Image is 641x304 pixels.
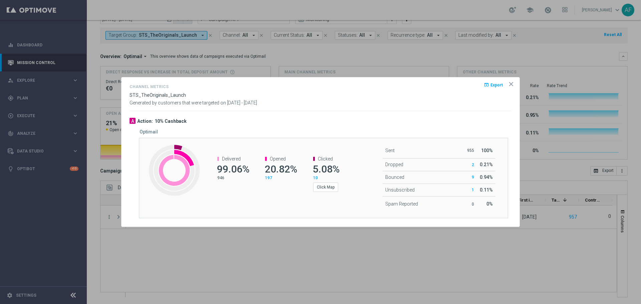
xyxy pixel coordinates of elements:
span: 9 [472,175,474,180]
span: 197 [265,176,272,180]
span: 100% [481,148,493,153]
span: 0.11% [480,187,493,193]
h3: Action: [137,118,153,124]
button: open_in_browser Export [483,81,503,89]
span: Export [490,83,503,87]
i: open_in_browser [484,82,489,87]
h5: Optimail [140,129,158,134]
span: Opened [270,156,286,162]
span: Delivered [222,156,241,162]
span: 10 [313,176,318,180]
span: 0% [486,201,493,207]
span: Spam Reported [385,201,418,207]
span: Clicked [318,156,333,162]
span: 5.08% [313,163,340,175]
span: Sent [385,148,395,153]
p: 955 [460,148,474,153]
h3: 10% Cashback [155,118,187,124]
span: 1 [472,188,474,192]
h4: Channel Metrics [130,84,169,89]
span: 2 [472,163,474,167]
span: [DATE] - [DATE] [227,100,257,105]
span: Unsubscribed [385,187,415,193]
span: STS_TheOriginals_Launch [130,92,186,98]
span: 0.94% [480,175,493,180]
div: A [130,118,136,124]
span: 0.21% [480,162,493,167]
button: Click Map [313,183,338,192]
span: Dropped [385,162,403,167]
span: Bounced [385,175,404,180]
span: 99.06% [217,163,249,175]
span: Generated by customers that were targeted on [130,100,226,105]
p: 0 [460,202,474,207]
p: 946 [217,175,248,181]
opti-icon: icon [508,81,514,87]
span: 20.82% [265,163,297,175]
